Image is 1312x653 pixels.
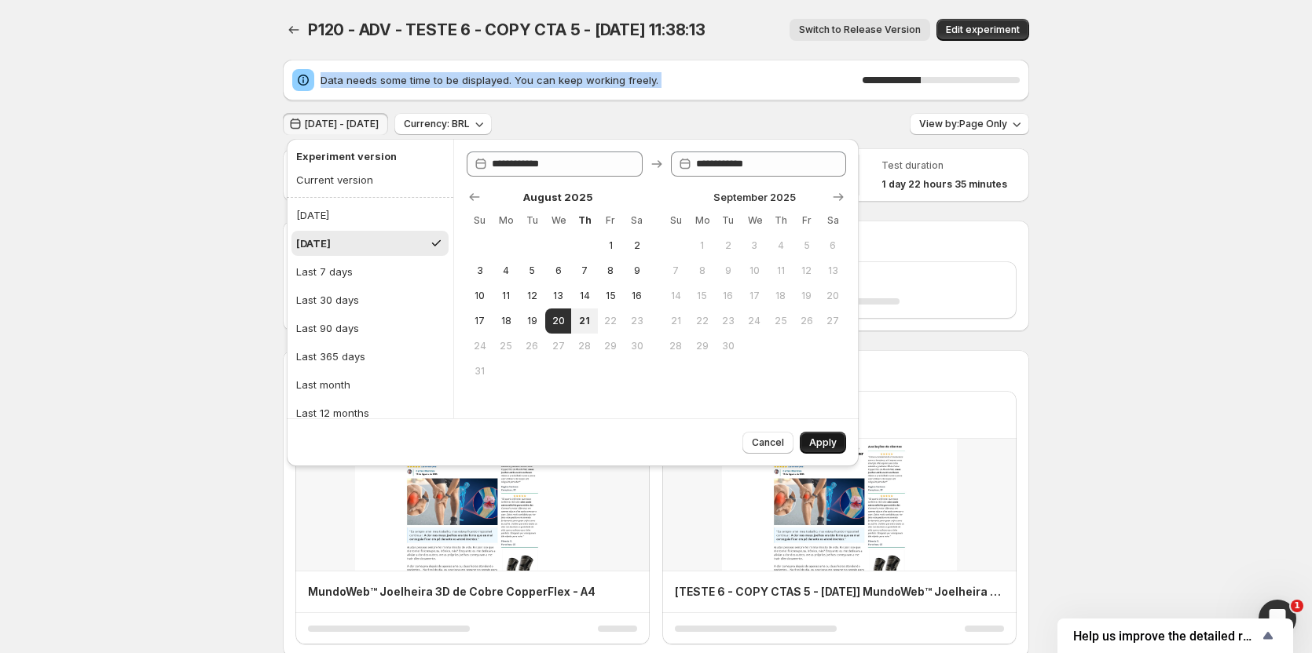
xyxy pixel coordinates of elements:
button: Monday September 22 2025 [689,308,715,334]
button: Wednesday September 24 2025 [742,308,768,334]
h4: MundoWeb™ Joelheira 3D de Cobre CopperFlex - A4 [308,584,596,600]
span: 1 [1291,600,1303,612]
button: Tuesday September 23 2025 [715,308,741,334]
button: Wednesday September 17 2025 [742,283,768,308]
span: 25 [499,340,512,352]
button: Tuesday August 26 2025 [519,334,545,359]
button: Friday September 19 2025 [793,283,819,308]
button: Wednesday September 3 2025 [742,233,768,258]
button: Last 7 days [291,259,449,284]
span: 7 [669,264,683,277]
span: [DATE] - [DATE] [305,118,379,130]
span: Su [473,214,486,227]
button: Friday August 22 2025 [598,308,624,334]
span: 7 [577,264,591,277]
button: Saturday August 16 2025 [624,283,650,308]
button: Sunday August 17 2025 [467,308,493,334]
span: We [552,214,565,227]
button: Last 12 months [291,400,449,425]
button: View by:Page Only [910,113,1029,135]
button: Thursday September 18 2025 [768,283,793,308]
h2: Experiment version [296,148,438,164]
th: Sunday [663,208,689,233]
span: 16 [630,290,643,302]
span: 27 [552,340,565,352]
button: Wednesday August 13 2025 [545,283,571,308]
iframe: Intercom live chat [1259,600,1296,637]
span: 30 [630,340,643,352]
span: 5 [526,264,539,277]
span: 15 [695,290,709,302]
button: Friday August 8 2025 [598,258,624,283]
button: Sunday September 7 2025 [663,258,689,283]
button: Apply [800,432,846,454]
button: Edit experiment [936,19,1029,41]
span: 13 [552,290,565,302]
span: 12 [800,264,813,277]
button: Back [283,19,305,41]
span: Mo [695,214,709,227]
span: Sa [826,214,840,227]
button: Saturday September 13 2025 [820,258,846,283]
span: 15 [604,290,618,302]
th: Tuesday [715,208,741,233]
button: Friday August 15 2025 [598,283,624,308]
span: 20 [826,290,840,302]
button: Tuesday August 5 2025 [519,258,545,283]
button: Monday September 15 2025 [689,283,715,308]
button: Today Thursday August 21 2025 [571,308,597,334]
span: Edit experiment [946,24,1020,36]
button: Show next month, October 2025 [827,186,849,208]
span: 6 [826,239,840,252]
span: 12 [526,290,539,302]
button: Friday September 12 2025 [793,258,819,283]
span: 10 [748,264,761,277]
span: 4 [499,264,512,277]
button: Monday August 25 2025 [493,334,519,359]
button: Thursday September 4 2025 [768,233,793,258]
button: Tuesday September 9 2025 [715,258,741,283]
span: 9 [721,264,735,277]
span: Tu [526,214,539,227]
span: 8 [695,264,709,277]
button: Wednesday August 6 2025 [545,258,571,283]
button: Tuesday September 30 2025 [715,334,741,359]
span: 9 [630,264,643,277]
span: 29 [604,340,618,352]
span: Tu [721,214,735,227]
button: Sunday September 21 2025 [663,308,689,334]
button: Monday August 4 2025 [493,258,519,283]
button: Saturday August 2 2025 [624,233,650,258]
span: 22 [695,315,709,327]
button: Currency: BRL [394,113,492,135]
div: Last month [296,377,350,392]
button: Show survey - Help us improve the detailed report for A/B campaigns [1073,626,1277,645]
button: Tuesday September 2 2025 [715,233,741,258]
span: Su [669,214,683,227]
span: 18 [499,315,512,327]
button: Sunday September 14 2025 [663,283,689,308]
th: Saturday [624,208,650,233]
span: Fr [604,214,618,227]
span: Cancel [752,436,784,449]
button: Wednesday August 27 2025 [545,334,571,359]
button: Saturday August 30 2025 [624,334,650,359]
span: Switch to Release Version [799,24,921,36]
span: Fr [800,214,813,227]
span: 30 [721,340,735,352]
span: 29 [695,340,709,352]
span: 22 [604,315,618,327]
button: Tuesday August 19 2025 [519,308,545,334]
button: Friday September 26 2025 [793,308,819,334]
span: 24 [473,340,486,352]
button: Saturday September 27 2025 [820,308,846,334]
button: Last 90 days [291,316,449,341]
button: Last 30 days [291,287,449,312]
th: Monday [689,208,715,233]
span: We [748,214,761,227]
span: 3 [473,264,486,277]
div: Last 7 days [296,264,353,279]
span: 24 [748,315,761,327]
span: Data needs some time to be displayed. You can keep working freely. [321,72,863,88]
button: Saturday August 23 2025 [624,308,650,334]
